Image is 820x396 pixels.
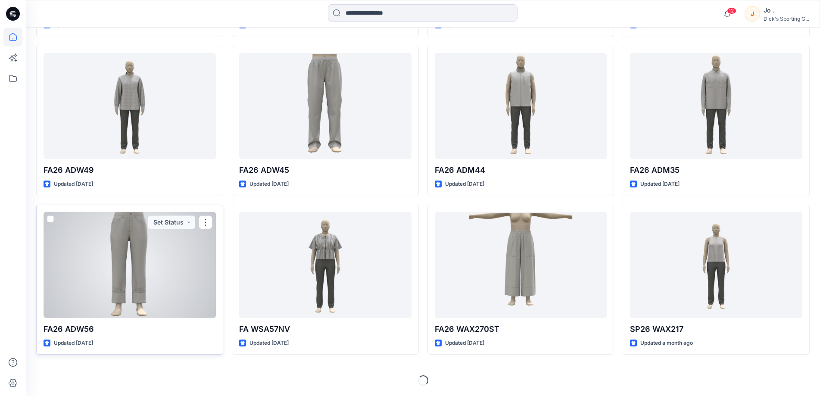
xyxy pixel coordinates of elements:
[640,339,693,348] p: Updated a month ago
[435,53,607,159] a: FA26 ADM44
[435,212,607,318] a: FA26 WAX270ST
[745,6,760,22] div: J
[435,164,607,176] p: FA26 ADM44
[727,7,736,14] span: 12
[445,180,484,189] p: Updated [DATE]
[764,5,809,16] div: Jo .
[445,339,484,348] p: Updated [DATE]
[630,164,802,176] p: FA26 ADM35
[764,16,809,22] div: Dick's Sporting G...
[239,323,412,335] p: FA WSA57NV
[239,164,412,176] p: FA26 ADW45
[239,53,412,159] a: FA26 ADW45
[249,180,289,189] p: Updated [DATE]
[44,323,216,335] p: FA26 ADW56
[54,339,93,348] p: Updated [DATE]
[630,323,802,335] p: SP26 WAX217
[435,323,607,335] p: FA26 WAX270ST
[249,339,289,348] p: Updated [DATE]
[640,180,680,189] p: Updated [DATE]
[630,53,802,159] a: FA26 ADM35
[44,164,216,176] p: FA26 ADW49
[44,53,216,159] a: FA26 ADW49
[54,180,93,189] p: Updated [DATE]
[630,212,802,318] a: SP26 WAX217
[239,212,412,318] a: FA WSA57NV
[44,212,216,318] a: FA26 ADW56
